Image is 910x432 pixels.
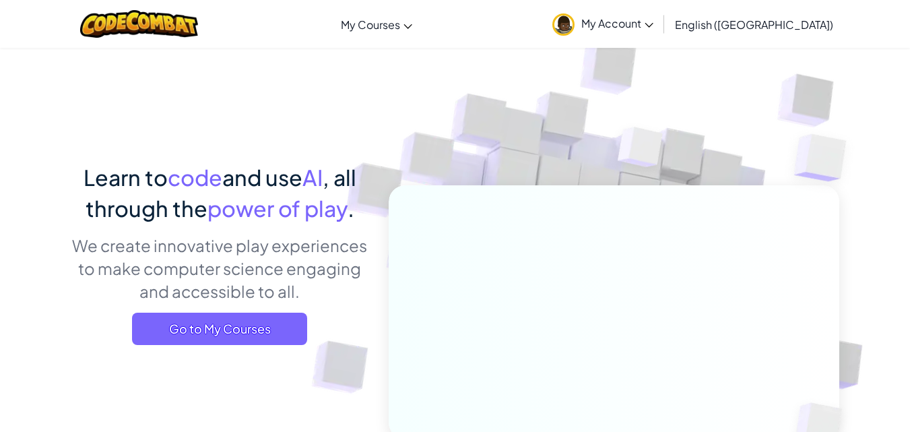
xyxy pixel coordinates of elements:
span: Learn to [84,164,168,191]
a: English ([GEOGRAPHIC_DATA]) [668,6,840,42]
a: Go to My Courses [132,313,307,345]
span: . [348,195,354,222]
span: My Account [581,16,653,30]
span: English ([GEOGRAPHIC_DATA]) [675,18,833,32]
span: AI [302,164,323,191]
a: My Account [546,3,660,45]
img: avatar [552,13,575,36]
span: power of play [207,195,348,222]
a: My Courses [334,6,419,42]
span: and use [222,164,302,191]
p: We create innovative play experiences to make computer science engaging and accessible to all. [71,234,368,303]
span: My Courses [341,18,400,32]
span: code [168,164,222,191]
img: Overlap cubes [592,100,689,201]
img: Overlap cubes [767,101,884,215]
img: CodeCombat logo [80,10,198,38]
